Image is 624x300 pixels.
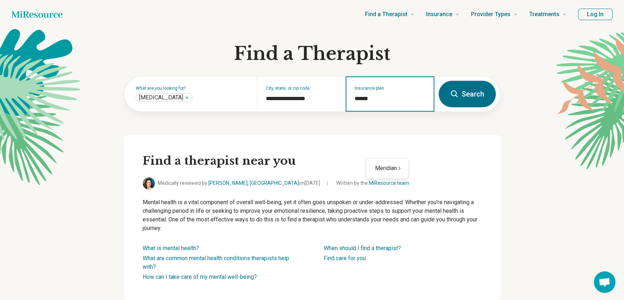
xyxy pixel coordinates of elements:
a: [PERSON_NAME], [GEOGRAPHIC_DATA] [208,180,299,186]
a: What are common mental health conditions therapists help with? [143,255,289,270]
a: Home page [11,7,63,22]
span: Find a Therapist [365,9,407,19]
a: What is mental health? [143,245,199,252]
button: Autism [185,95,189,100]
a: How can I take care of my mental well-being? [143,273,257,280]
span: [MEDICAL_DATA] [139,94,183,101]
div: Autism [136,93,192,102]
button: Log In [578,9,613,20]
span: on [DATE] [299,180,320,186]
span: Treatments [529,9,559,19]
h2: Find a therapist near you [143,154,482,169]
label: What are you looking for? [136,86,249,90]
div: Suggestions [366,161,408,175]
span: Insurance [426,9,452,19]
a: When should I find a therapist? [324,245,401,252]
span: Written by the [336,179,409,187]
span: Provider Types [471,9,510,19]
span: Medically reviewed by [158,179,320,187]
h1: Find a Therapist [124,43,500,65]
a: MiResource team [369,180,409,186]
p: Mental health is a vital component of overall well-being, yet it often goes unspoken or under-add... [143,198,482,233]
a: Find care for you [324,255,366,262]
div: Meridian [366,161,408,175]
div: Open chat [594,271,615,293]
button: Search [439,81,496,107]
